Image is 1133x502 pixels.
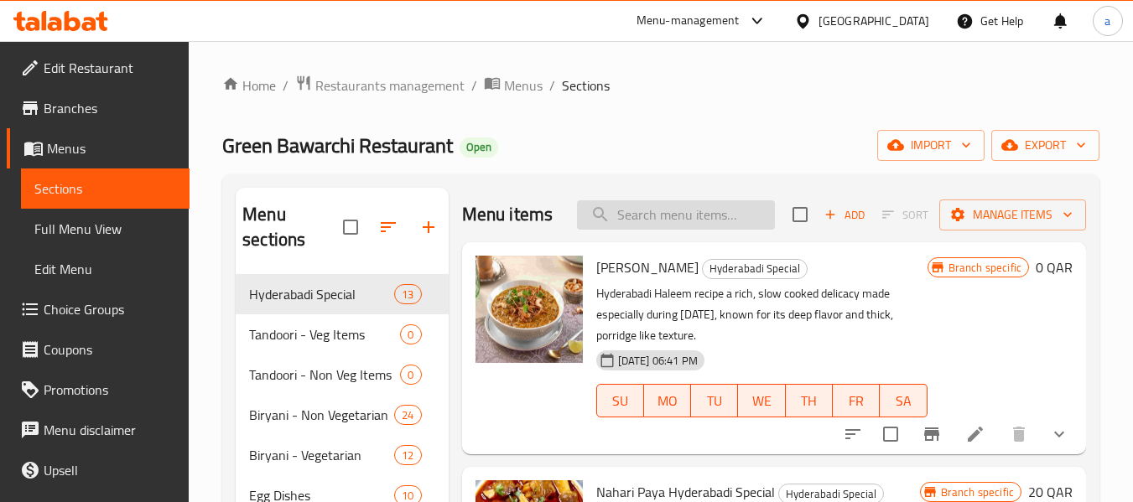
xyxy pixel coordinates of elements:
li: / [283,75,288,96]
span: 13 [395,287,420,303]
a: Restaurants management [295,75,465,96]
div: Hyderabadi Special [702,259,808,279]
span: Restaurants management [315,75,465,96]
button: Add [818,202,871,228]
div: [GEOGRAPHIC_DATA] [819,12,929,30]
button: SA [880,384,927,417]
span: Branch specific [942,260,1028,276]
span: SU [604,389,637,413]
span: Menus [504,75,543,96]
span: Green Bawarchi Restaurant [222,127,453,164]
button: show more [1039,414,1079,454]
a: Upsell [7,450,190,490]
a: Sections [21,168,190,209]
span: MO [651,389,684,413]
span: Select all sections [333,210,368,245]
span: WE [745,389,778,413]
span: SA [886,389,920,413]
span: 0 [401,327,420,343]
a: Branches [7,88,190,128]
svg: Show Choices [1049,424,1069,444]
span: TU [698,389,731,413]
a: Edit Restaurant [7,48,190,88]
span: Sections [562,75,610,96]
div: Tandoori - Non Veg Items0 [236,355,448,395]
h2: Menu items [462,202,554,227]
a: Home [222,75,276,96]
a: Menus [484,75,543,96]
a: Full Menu View [21,209,190,249]
a: Coupons [7,329,190,370]
div: items [400,365,421,385]
span: Sections [34,179,176,199]
button: FR [833,384,880,417]
button: export [991,130,1099,161]
span: a [1104,12,1110,30]
button: TH [786,384,833,417]
button: sort-choices [833,414,873,454]
span: Promotions [44,380,176,400]
span: Menu disclaimer [44,420,176,440]
span: Full Menu View [34,219,176,239]
a: Menu disclaimer [7,410,190,450]
button: import [877,130,985,161]
span: Branch specific [934,484,1021,500]
span: Upsell [44,460,176,480]
div: Biryani - Vegetarian12 [236,435,448,475]
li: / [549,75,555,96]
span: TH [793,389,826,413]
div: items [400,324,421,344]
span: Tandoori - Veg Items [249,324,400,344]
a: Edit menu item [965,424,985,444]
div: Biryani - Non Vegetarian24 [236,395,448,435]
span: 24 [395,407,420,423]
span: [DATE] 06:41 PM [611,353,704,369]
span: Tandoori - Non Veg Items [249,365,400,385]
span: Hyderabadi Special [703,259,807,278]
span: FR [839,389,873,413]
span: Add item [818,202,871,228]
a: Menus [7,128,190,168]
div: items [394,445,421,465]
button: WE [738,384,785,417]
span: 12 [395,448,420,463]
div: items [394,284,421,304]
div: Hyderabadi Special13 [236,274,448,314]
a: Edit Menu [21,249,190,289]
span: Biryani - Non Vegetarian [249,405,394,425]
span: Edit Restaurant [44,58,176,78]
button: TU [691,384,738,417]
div: Tandoori - Veg Items0 [236,314,448,355]
button: Manage items [939,199,1086,230]
span: [PERSON_NAME] [596,255,699,280]
p: Hyderabadi Haleem recipe a rich, slow cooked delicacy made especially during [DATE], known for it... [596,283,928,346]
li: / [471,75,477,96]
div: items [394,405,421,425]
span: Sort sections [368,207,408,247]
button: SU [596,384,644,417]
span: Hyderabadi Special [249,284,394,304]
img: Hyderabadi Haleem [476,256,583,363]
a: Promotions [7,370,190,410]
button: MO [644,384,691,417]
button: Branch-specific-item [912,414,952,454]
div: Menu-management [637,11,740,31]
span: Select to update [873,417,908,452]
span: Select section first [871,202,939,228]
h6: 0 QAR [1036,256,1073,279]
input: search [577,200,775,230]
span: Add [822,205,867,225]
a: Choice Groups [7,289,190,329]
span: import [891,135,971,156]
span: export [1005,135,1086,156]
span: Open [460,140,498,154]
span: Menus [47,138,176,158]
button: Add section [408,207,449,247]
span: Edit Menu [34,259,176,279]
h2: Menu sections [242,202,342,252]
span: Biryani - Vegetarian [249,445,394,465]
